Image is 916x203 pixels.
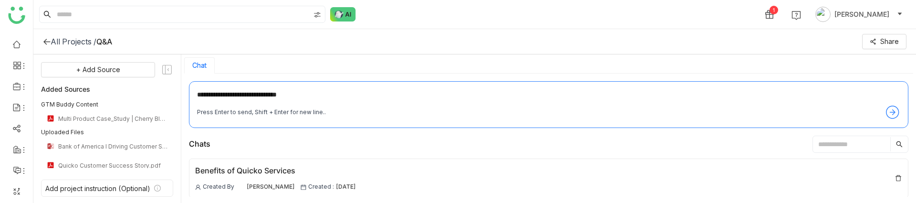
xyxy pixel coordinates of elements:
[41,100,173,109] div: GTM Buddy Content
[41,128,173,137] div: Uploaded Files
[791,11,801,20] img: help.svg
[45,184,150,192] div: Add project instruction (Optional)
[895,174,902,182] img: delete.svg
[815,7,831,22] img: avatar
[41,62,155,77] button: + Add Source
[8,7,25,24] img: logo
[770,6,778,14] div: 1
[247,182,295,192] span: [PERSON_NAME]
[862,34,906,49] button: Share
[41,83,173,95] div: Added Sources
[58,143,167,150] div: Bank of America I Driving Customer Satisfaction (1).pptx
[203,182,234,192] span: Created By
[336,182,356,192] span: [DATE]
[308,182,334,192] span: Created :
[313,11,321,19] img: search-type.svg
[58,162,167,169] div: Quicko Customer Success Story.pdf
[880,36,899,47] span: Share
[189,138,210,150] div: Chats
[58,115,167,122] div: Multi Product Case_Study | Cherry Blow Dry Bar
[47,115,54,122] img: pdf.svg
[76,64,120,75] span: + Add Source
[51,37,96,46] div: All Projects /
[834,9,889,20] span: [PERSON_NAME]
[197,108,326,117] div: Press Enter to send, Shift + Enter for new line..
[96,37,112,46] div: Q&A
[47,142,54,150] img: pptx.svg
[195,165,356,177] div: Benefits of Quicko Services
[192,62,207,69] button: Chat
[236,183,245,192] img: 61307121755ca5673e314e4d
[47,161,54,169] img: pdf.svg
[813,7,905,22] button: [PERSON_NAME]
[330,7,356,21] img: ask-buddy-normal.svg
